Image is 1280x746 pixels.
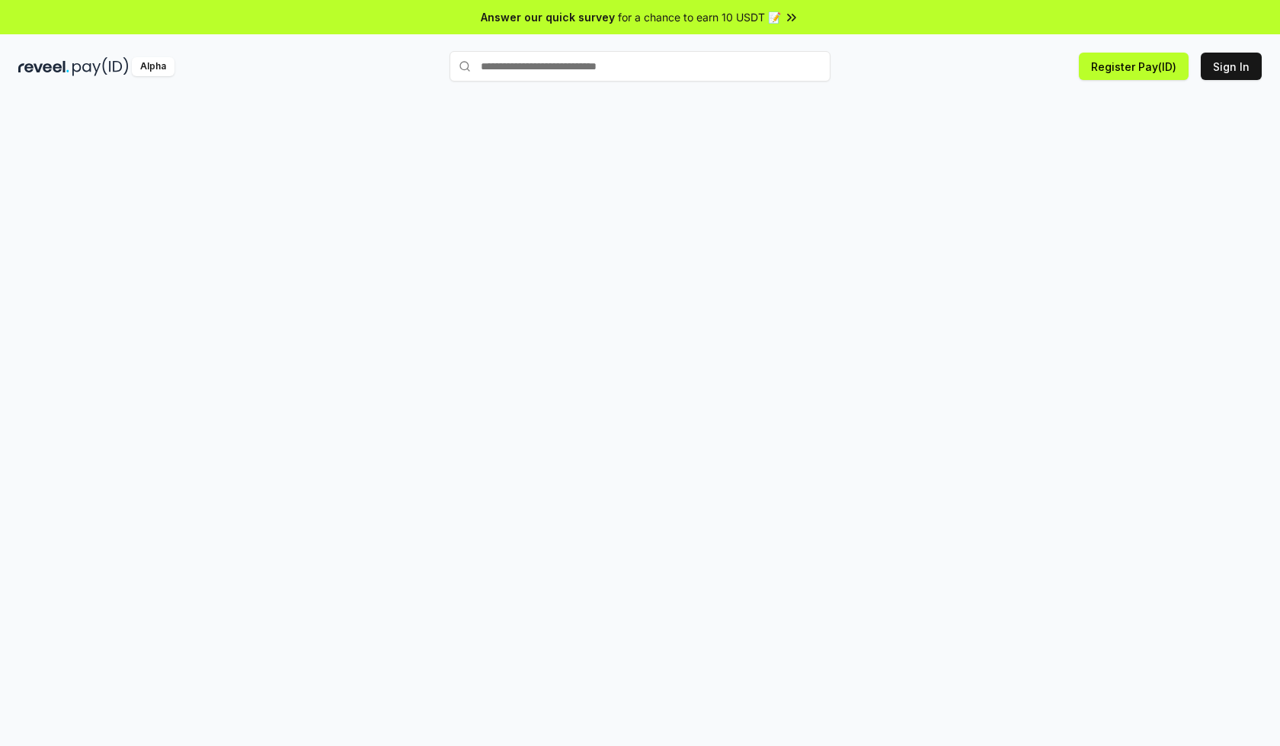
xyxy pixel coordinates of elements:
[132,57,174,76] div: Alpha
[618,9,781,25] span: for a chance to earn 10 USDT 📝
[72,57,129,76] img: pay_id
[1079,53,1189,80] button: Register Pay(ID)
[1201,53,1262,80] button: Sign In
[481,9,615,25] span: Answer our quick survey
[18,57,69,76] img: reveel_dark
